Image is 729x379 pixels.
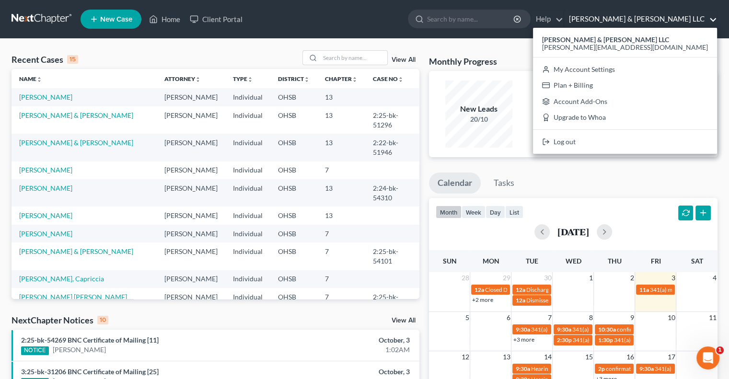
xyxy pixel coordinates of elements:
[398,77,404,82] i: unfold_more
[317,179,365,207] td: 13
[429,172,481,194] a: Calendar
[639,365,653,372] span: 9:30a
[605,365,713,372] span: confirmation hearing for [PERSON_NAME]
[247,77,253,82] i: unfold_more
[460,272,470,284] span: 28
[526,286,619,293] span: Discharge Date for [PERSON_NAME]
[270,106,317,134] td: OHSB
[317,288,365,315] td: 7
[533,61,717,78] a: My Account Settings
[225,242,270,270] td: Individual
[616,326,724,333] span: confirmation hearing for [PERSON_NAME]
[53,345,106,355] a: [PERSON_NAME]
[365,242,419,270] td: 2:25-bk-54101
[270,179,317,207] td: OHSB
[19,230,72,238] a: [PERSON_NAME]
[19,111,133,119] a: [PERSON_NAME] & [PERSON_NAME]
[287,345,410,355] div: 1:02AM
[270,134,317,161] td: OHSB
[157,270,225,288] td: [PERSON_NAME]
[365,134,419,161] td: 2:22-bk-51946
[144,11,185,28] a: Home
[392,317,416,324] a: View All
[712,272,717,284] span: 4
[317,242,365,270] td: 7
[670,272,676,284] span: 3
[12,54,78,65] div: Recent Cases
[526,297,619,304] span: Dismissed Date for [PERSON_NAME]
[572,326,722,333] span: 341(a) meeting for Le [PERSON_NAME] & [PERSON_NAME]
[365,106,419,134] td: 2:25-bk-51296
[531,326,674,333] span: 341(a) meeting for [PERSON_NAME] & [PERSON_NAME]
[584,351,593,363] span: 15
[557,227,589,237] h2: [DATE]
[270,225,317,242] td: OHSB
[392,57,416,63] a: View All
[373,75,404,82] a: Case Nounfold_more
[533,134,717,150] a: Log out
[270,288,317,315] td: OHSB
[445,103,512,115] div: New Leads
[317,270,365,288] td: 7
[531,11,563,28] a: Help
[287,335,410,345] div: October, 3
[287,367,410,377] div: October, 3
[157,106,225,134] td: [PERSON_NAME]
[278,75,310,82] a: Districtunfold_more
[462,206,486,218] button: week
[613,336,706,344] span: 341(a) meeting for [PERSON_NAME]
[270,270,317,288] td: OHSB
[533,77,717,93] a: Plan + Billing
[19,93,72,101] a: [PERSON_NAME]
[485,172,523,194] a: Tasks
[317,225,365,242] td: 7
[542,35,669,44] strong: [PERSON_NAME] & [PERSON_NAME] LLC
[270,207,317,224] td: OHSB
[716,346,724,354] span: 1
[21,368,159,376] a: 3:25-bk-31206 BNC Certificate of Mailing [25]
[157,225,225,242] td: [PERSON_NAME]
[531,365,605,372] span: Hearing for [PERSON_NAME]
[691,257,703,265] span: Sat
[515,365,530,372] span: 9:30a
[304,77,310,82] i: unfold_more
[19,247,133,255] a: [PERSON_NAME] & [PERSON_NAME]
[270,161,317,179] td: OHSB
[485,286,620,293] span: Closed Date for [PERSON_NAME] & [PERSON_NAME]
[19,275,104,283] a: [PERSON_NAME], Capriccia
[564,11,717,28] a: [PERSON_NAME] & [PERSON_NAME] LLC
[533,110,717,126] a: Upgrade to Whoa
[320,51,387,65] input: Search by name...
[19,184,72,192] a: [PERSON_NAME]
[317,207,365,224] td: 13
[365,288,419,315] td: 2:25-bk-54271
[639,286,648,293] span: 11a
[464,312,470,323] span: 5
[225,207,270,224] td: Individual
[474,286,484,293] span: 12a
[666,312,676,323] span: 10
[36,77,42,82] i: unfold_more
[225,225,270,242] td: Individual
[67,55,78,64] div: 15
[19,75,42,82] a: Nameunfold_more
[225,288,270,315] td: Individual
[100,16,132,23] span: New Case
[505,312,511,323] span: 6
[533,28,717,154] div: [PERSON_NAME] & [PERSON_NAME] LLC
[460,351,470,363] span: 12
[157,161,225,179] td: [PERSON_NAME]
[225,161,270,179] td: Individual
[21,336,159,344] a: 2:25-bk-54269 BNC Certificate of Mailing [11]
[233,75,253,82] a: Typeunfold_more
[21,346,49,355] div: NOTICE
[442,257,456,265] span: Sun
[19,166,72,174] a: [PERSON_NAME]
[515,286,525,293] span: 12a
[629,272,635,284] span: 2
[225,106,270,134] td: Individual
[556,326,571,333] span: 9:30a
[546,312,552,323] span: 7
[325,75,358,82] a: Chapterunfold_more
[157,242,225,270] td: [PERSON_NAME]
